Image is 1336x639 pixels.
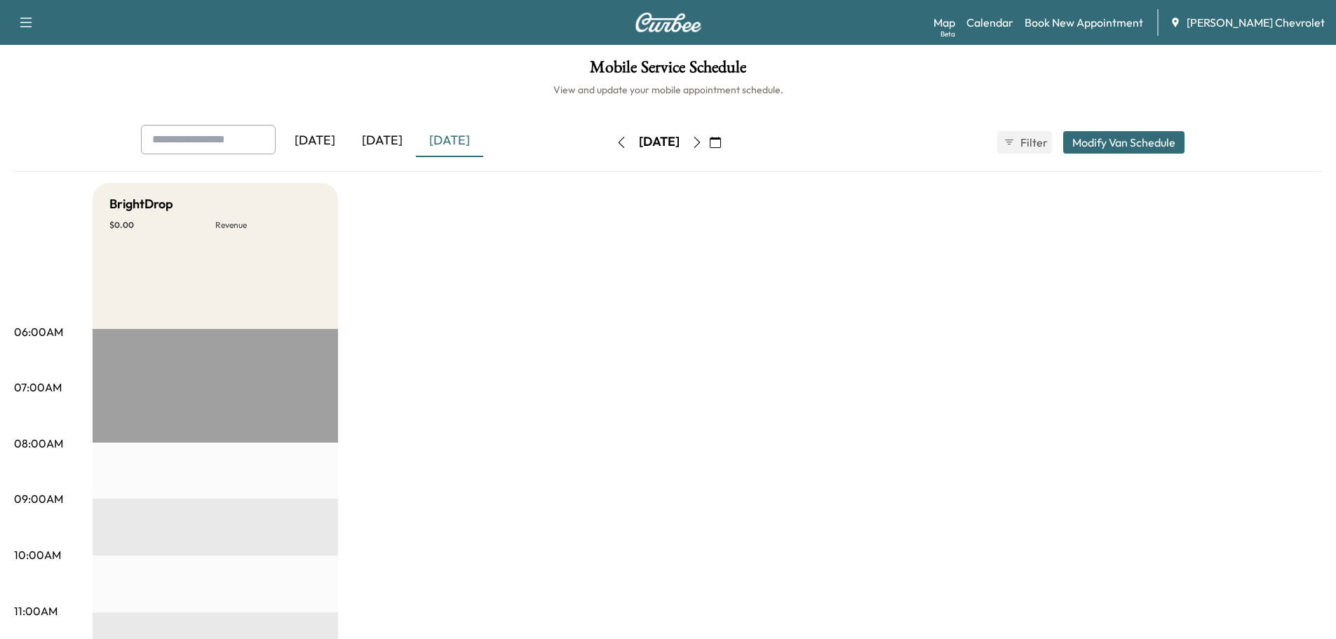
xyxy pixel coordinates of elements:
span: Filter [1020,134,1046,151]
p: 06:00AM [14,323,63,340]
div: Beta [940,29,955,39]
button: Filter [997,131,1052,154]
div: [DATE] [416,125,483,157]
h6: View and update your mobile appointment schedule. [14,83,1322,97]
p: 08:00AM [14,435,63,452]
p: 09:00AM [14,490,63,507]
p: 11:00AM [14,603,58,619]
div: [DATE] [349,125,416,157]
p: 07:00AM [14,379,62,396]
button: Modify Van Schedule [1063,131,1185,154]
img: Curbee Logo [635,13,702,32]
p: $ 0.00 [109,220,215,231]
h1: Mobile Service Schedule [14,59,1322,83]
a: MapBeta [933,14,955,31]
span: [PERSON_NAME] Chevrolet [1187,14,1325,31]
p: Revenue [215,220,321,231]
div: [DATE] [281,125,349,157]
p: 10:00AM [14,546,61,563]
div: [DATE] [639,133,680,151]
a: Book New Appointment [1025,14,1143,31]
a: Calendar [966,14,1013,31]
h5: BrightDrop [109,194,173,214]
